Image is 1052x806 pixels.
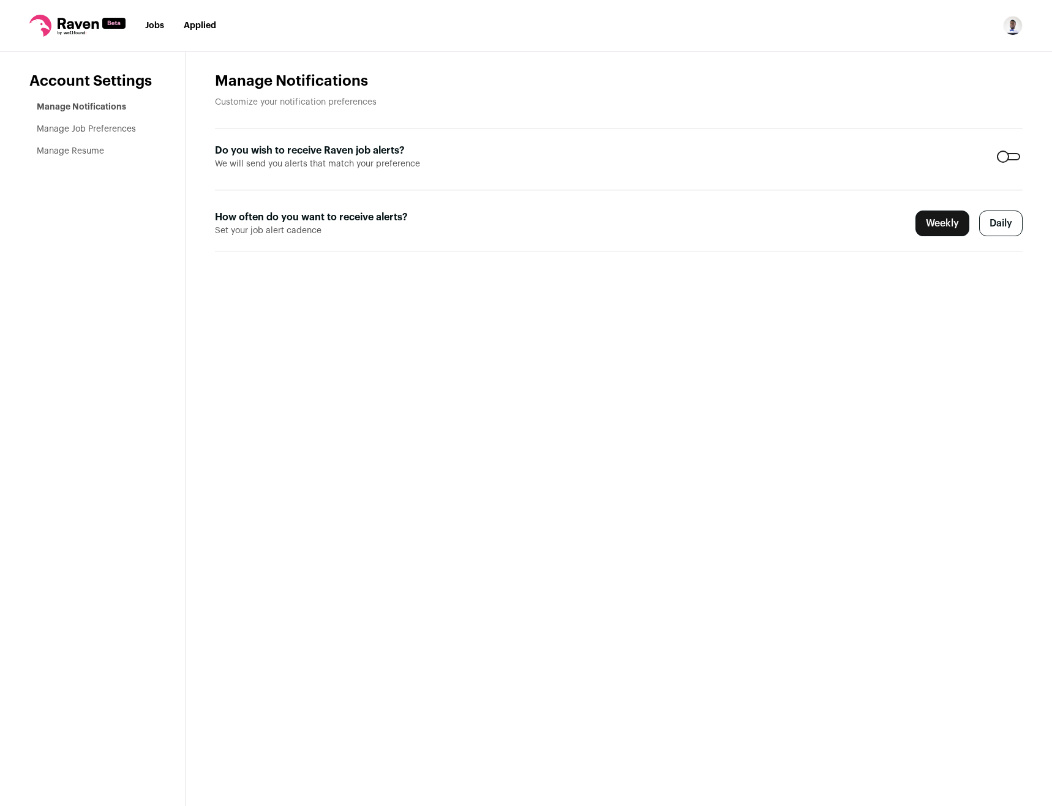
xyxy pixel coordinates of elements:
[979,211,1023,236] label: Daily
[215,210,478,225] label: How often do you want to receive alerts?
[215,158,478,170] span: We will send you alerts that match your preference
[37,147,104,155] a: Manage Resume
[1003,16,1023,35] button: Open dropdown
[215,225,478,237] span: Set your job alert cadence
[215,96,1023,108] p: Customize your notification preferences
[215,143,478,158] label: Do you wish to receive Raven job alerts?
[215,72,1023,91] h1: Manage Notifications
[915,211,969,236] label: Weekly
[37,103,126,111] a: Manage Notifications
[29,72,156,91] header: Account Settings
[1003,16,1023,35] img: 13862516-medium_jpg
[37,125,136,133] a: Manage Job Preferences
[145,21,164,30] a: Jobs
[184,21,216,30] a: Applied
